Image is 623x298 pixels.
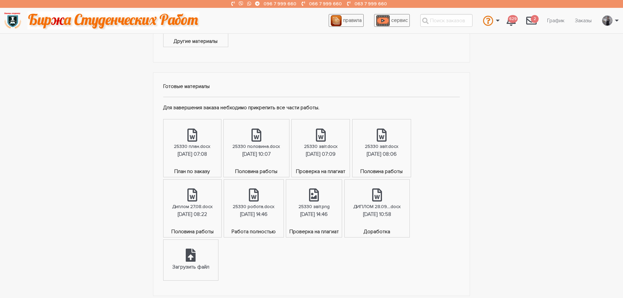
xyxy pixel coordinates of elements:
span: сервис [391,17,408,24]
span: Половина работы [224,167,289,177]
a: правила [329,14,364,27]
div: 25330 половина.docx [233,143,280,150]
img: play_icon-49f7f135c9dc9a03216cfdbccbe1e3994649169d890fb554cedf0eac35a01ba8.png [376,15,390,26]
div: [DATE] 14:46 [240,210,268,219]
div: [DATE] 14:46 [300,210,328,219]
div: [DATE] 10:07 [242,150,270,159]
span: План по заказу [164,167,221,177]
div: 25330 звіт.docx [365,143,398,150]
img: motto-2ce64da2796df845c65ce8f9480b9c9d679903764b3ca6da4b6de107518df0fe.gif [27,11,199,29]
img: 20171208_160937.jpg [602,15,612,26]
a: ДИПЛОМ 28.09....docx[DATE] 10:58 [345,180,409,228]
a: 629 [501,12,521,29]
a: сервис [374,14,410,27]
span: Доработка [345,228,409,237]
a: 25330 звіт.docx[DATE] 08:06 [353,119,411,167]
a: 25330 план.docx[DATE] 07:08 [164,119,221,167]
div: [DATE] 08:06 [367,150,397,159]
div: [DATE] 07:08 [178,150,207,159]
a: Заказы [570,14,597,27]
span: правила [343,17,362,24]
div: Диплом 27.08.docx [172,203,213,210]
span: 629 [508,15,518,23]
p: Для завершения заказа небходимо прикрепить все части работы. [163,104,460,112]
span: Половина работы [353,167,411,177]
div: 25330 звіт.png [299,203,330,210]
strong: Готовые материалы [163,83,210,90]
a: 25330 половина.docx[DATE] 10:07 [224,119,289,167]
div: [DATE] 07:09 [306,150,336,159]
a: 25330 робота.docx[DATE] 14:46 [224,180,283,228]
input: Поиск заказов [420,14,473,27]
div: [DATE] 08:22 [178,210,207,219]
div: Загрузить файл [172,263,209,272]
a: 066 7 999 660 [309,1,342,7]
span: Работа полностью [224,228,283,237]
a: Диплом 27.08.docx[DATE] 08:22 [164,180,221,228]
a: 063 7 999 660 [355,1,387,7]
img: logo-135dea9cf721667cc4ddb0c1795e3ba8b7f362e3d0c04e2cc90b931989920324.png [4,11,22,29]
a: График [542,14,570,27]
span: Другие материалы [164,37,228,47]
a: 25330 звіт.png[DATE] 14:46 [286,180,342,228]
a: 25330 звіт.docx[DATE] 07:09 [292,119,350,167]
div: 25330 план.docx [174,143,210,150]
div: 25330 робота.docx [233,203,274,210]
img: agreement_icon-feca34a61ba7f3d1581b08bc946b2ec1ccb426f67415f344566775c155b7f62c.png [331,15,342,26]
div: [DATE] 10:58 [363,210,391,219]
a: 096 7 999 660 [264,1,296,7]
div: 25330 звіт.docx [304,143,337,150]
span: 2 [531,15,539,23]
span: Половина работы [164,228,221,237]
span: Проверка на плагиат [286,228,342,237]
span: Проверка на плагиат [292,167,350,177]
div: ДИПЛОМ 28.09....docx [354,203,401,210]
a: 2 [521,12,542,29]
